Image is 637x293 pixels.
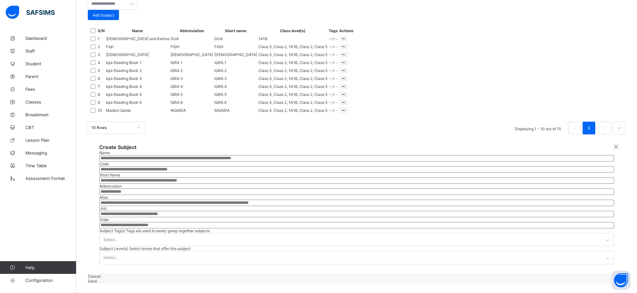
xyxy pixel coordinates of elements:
label: Order [99,217,109,222]
li: 下一页 [613,122,626,134]
td: 2 [97,43,105,50]
td: [DEMOGRAPHIC_DATA] [214,51,257,58]
td: IQRA 5 [170,91,213,98]
td: Class 3, Class 2, 1A1B, Class 2, Class 5 [258,51,328,58]
td: Iqra Reading Book 4 [106,83,170,90]
td: IQRA 5 [214,91,257,98]
td: [DEMOGRAPHIC_DATA] [170,51,213,58]
td: FIQH [214,43,257,50]
button: prev page [568,122,581,134]
label: Unit [99,206,107,211]
td: Iqra Reading Book 5 [106,91,170,98]
span: Cancel [88,274,101,279]
th: Abbreviation [170,27,213,34]
td: DUA [214,35,257,42]
li: Displaying 1 - 10 out of 15 [510,122,566,134]
th: Class level(s) [258,27,328,34]
td: --/-- [328,83,338,90]
td: IQRA 1 [170,59,213,66]
th: Short name [214,27,257,34]
span: CBT [25,125,76,130]
td: Class 3, Class 2, 1A1B, Class 2, Class 5 [258,107,328,114]
td: --/-- [328,43,338,50]
th: Name [106,27,170,34]
div: Select... [103,234,118,246]
td: 5 [97,67,105,74]
td: Class 3, Class 2, 1A1B, Class 2, Class 5 [258,75,328,82]
td: 3 [97,51,105,58]
td: MQAIDA [170,107,213,114]
div: Select... [103,252,118,264]
td: --/-- [328,51,338,58]
a: 2 [602,124,608,132]
td: Class 3, Class 2, 1A1B, Class 2, Class 5 [258,83,328,90]
td: IQRA 4 [170,83,213,90]
div: 10 Rows [91,125,133,130]
td: Class 3, Class 2, 1A1B, Class 2, Class 5 [258,43,328,50]
li: 1 [583,122,595,134]
td: FIQH [170,43,213,50]
span: Create Subject [99,144,136,150]
td: Class 3, Class 2, 1A1B, Class 2, Class 5 [258,67,328,74]
td: Class 3, Class 2, 1A1B, Class 2, Class 5 [258,59,328,66]
td: 7 [97,83,105,90]
span: Student [25,61,76,66]
span: Messaging [25,150,76,155]
td: Class 3, Class 2, 1A1B, Class 2, Class 5 [258,99,328,106]
span: Tags are used to easily group together subjects [126,228,210,233]
td: IQRA 6 [214,99,257,106]
td: 1 [97,35,105,42]
td: IQRA 2 [214,67,257,74]
th: Tags [328,27,338,34]
span: Lesson Plan [25,138,76,143]
span: Help [25,265,76,270]
span: Dashboard [25,36,76,41]
td: --/-- [328,99,338,106]
label: Short Name [99,173,120,177]
span: Select levels that offer this subject [129,246,191,251]
label: Code [99,161,109,166]
td: Iqra Reading Book 2 [106,67,170,74]
img: safsims [6,6,55,19]
td: IQRA 6 [170,99,213,106]
span: Time Table [25,163,76,168]
td: Iqra Reading Book 3 [106,75,170,82]
th: S/N [97,27,105,34]
td: IQRA 2 [170,67,213,74]
span: Save [88,279,97,283]
span: Configuration [25,278,76,283]
td: [DEMOGRAPHIC_DATA] and Kalima [106,35,170,42]
td: Fiqh [106,43,170,50]
td: IQRA 4 [214,83,257,90]
td: 6 [97,75,105,82]
td: Iqra Reading Book 1 [106,59,170,66]
span: Classes [25,99,76,104]
span: Broadsheet [25,112,76,117]
td: 9 [97,99,105,106]
button: next page [613,122,626,134]
td: --/-- [328,91,338,98]
td: IQRA 1 [214,59,257,66]
td: MQAIDA [214,107,257,114]
td: IQRA 3 [214,75,257,82]
td: 10 [97,107,105,114]
td: --/-- [328,59,338,66]
td: [DEMOGRAPHIC_DATA] [106,51,170,58]
span: Subject Level(s) [99,246,129,251]
span: Fees [25,87,76,92]
li: 2 [598,122,611,134]
td: --/-- [328,107,338,114]
td: DUA [170,35,213,42]
button: Open asap [612,271,631,290]
span: Subject Tag(s) [99,228,126,233]
span: Staff [25,48,76,54]
td: 4 [97,59,105,66]
span: Add Subject [93,13,114,18]
td: 1A1B [258,35,328,42]
label: Name [99,150,110,155]
td: --/-- [328,35,338,42]
td: --/-- [328,67,338,74]
li: 上一页 [568,122,581,134]
th: Actions [339,27,354,34]
td: Madani Qaida [106,107,170,114]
